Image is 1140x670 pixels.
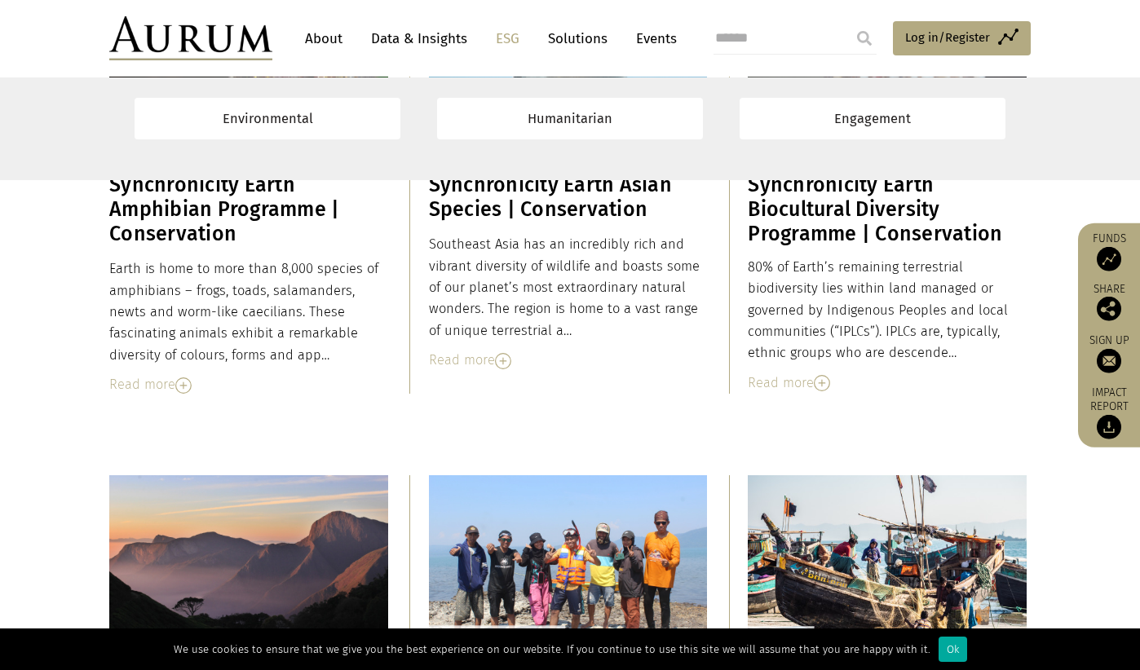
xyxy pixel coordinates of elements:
[429,173,708,222] h3: Synchronicity Earth Asian Species | Conservation
[893,21,1031,55] a: Log in/Register
[939,637,967,662] div: Ok
[748,173,1027,246] h3: Synchronicity Earth Biocultural Diversity Programme | Conservation
[748,372,1027,394] div: Read more
[848,22,881,55] input: Submit
[1086,386,1132,439] a: Impact report
[540,24,616,54] a: Solutions
[628,24,677,54] a: Events
[1086,231,1132,271] a: Funds
[109,374,388,395] div: Read more
[175,377,192,394] img: Read More
[1097,247,1121,271] img: Access Funds
[1097,349,1121,373] img: Sign up to our newsletter
[1086,333,1132,373] a: Sign up
[135,98,400,139] a: Environmental
[748,257,1027,364] div: 80% of Earth’s remaining terrestrial biodiversity lies within land managed or governed by Indigen...
[905,28,990,47] span: Log in/Register
[495,353,511,369] img: Read More
[429,350,708,371] div: Read more
[429,234,708,342] div: Southeast Asia has an incredibly rich and vibrant diversity of wildlife and boasts some of our pl...
[363,24,475,54] a: Data & Insights
[488,24,528,54] a: ESG
[740,98,1005,139] a: Engagement
[1097,297,1121,321] img: Share this post
[109,258,388,366] div: Earth is home to more than 8,000 species of amphibians – frogs, toads, salamanders, newts and wor...
[297,24,351,54] a: About
[814,375,830,391] img: Read More
[109,16,272,60] img: Aurum
[437,98,703,139] a: Humanitarian
[109,173,388,246] h3: Synchronicity Earth Amphibian Programme | Conservation
[1086,284,1132,321] div: Share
